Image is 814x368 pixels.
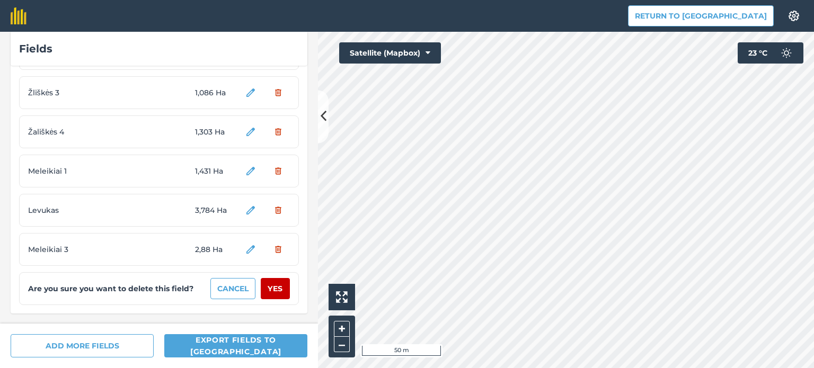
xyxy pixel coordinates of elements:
[164,334,307,357] button: Export fields to [GEOGRAPHIC_DATA]
[28,244,108,255] span: Meleikiai 3
[28,126,108,138] span: Žališkės 4
[11,7,26,24] img: fieldmargin Logo
[28,165,108,177] span: Meleikiai 1
[339,42,441,64] button: Satellite (Mapbox)
[748,42,767,64] span: 23 ° C
[210,278,255,299] button: Cancel
[28,283,193,294] strong: Are you sure you want to delete this field?
[19,40,299,57] div: Fields
[28,87,108,98] span: Žliškės 3
[334,321,350,337] button: +
[336,291,348,303] img: Four arrows, one pointing top left, one top right, one bottom right and the last bottom left
[195,87,235,98] span: 1,086 Ha
[776,42,797,64] img: svg+xml;base64,PD94bWwgdmVyc2lvbj0iMS4wIiBlbmNvZGluZz0idXRmLTgiPz4KPCEtLSBHZW5lcmF0b3I6IEFkb2JlIE...
[628,5,774,26] button: Return to [GEOGRAPHIC_DATA]
[788,11,800,21] img: A cog icon
[334,337,350,352] button: –
[195,165,235,177] span: 1,431 Ha
[11,334,154,357] button: ADD MORE FIELDS
[261,278,290,299] button: Yes
[195,244,235,255] span: 2,88 Ha
[28,204,108,216] span: Levukas
[738,42,803,64] button: 23 °C
[195,204,235,216] span: 3,784 Ha
[195,126,235,138] span: 1,303 Ha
